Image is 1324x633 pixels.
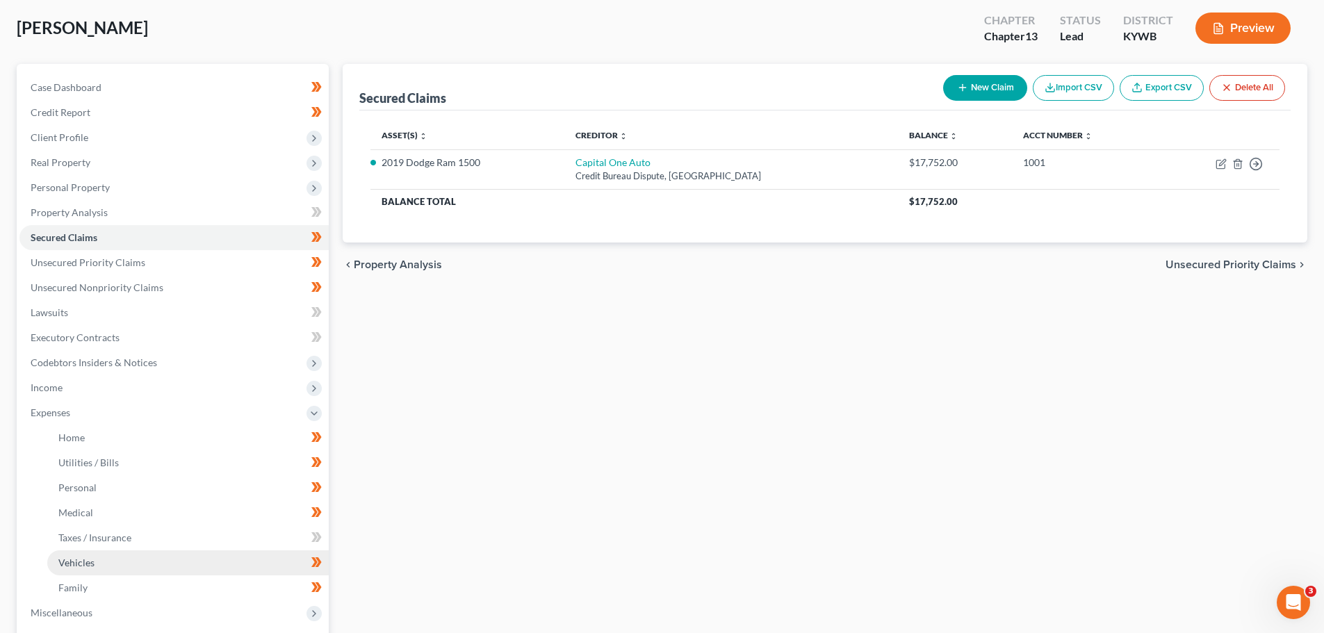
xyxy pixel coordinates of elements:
[31,181,110,193] span: Personal Property
[31,131,88,143] span: Client Profile
[1296,259,1307,270] i: chevron_right
[1166,259,1307,270] button: Unsecured Priority Claims chevron_right
[58,582,88,593] span: Family
[949,132,958,140] i: unfold_more
[343,259,442,270] button: chevron_left Property Analysis
[419,132,427,140] i: unfold_more
[58,532,131,543] span: Taxes / Insurance
[31,81,101,93] span: Case Dashboard
[909,130,958,140] a: Balance unfold_more
[31,231,97,243] span: Secured Claims
[909,156,1001,170] div: $17,752.00
[1209,75,1285,101] button: Delete All
[1123,28,1173,44] div: KYWB
[58,431,85,443] span: Home
[47,575,329,600] a: Family
[31,331,120,343] span: Executory Contracts
[31,106,90,118] span: Credit Report
[370,189,898,214] th: Balance Total
[19,225,329,250] a: Secured Claims
[47,475,329,500] a: Personal
[575,156,651,168] a: Capital One Auto
[47,500,329,525] a: Medical
[31,256,145,268] span: Unsecured Priority Claims
[1123,13,1173,28] div: District
[943,75,1027,101] button: New Claim
[31,381,63,393] span: Income
[31,281,163,293] span: Unsecured Nonpriority Claims
[31,607,92,618] span: Miscellaneous
[1023,156,1148,170] div: 1001
[1166,259,1296,270] span: Unsecured Priority Claims
[19,300,329,325] a: Lawsuits
[354,259,442,270] span: Property Analysis
[382,130,427,140] a: Asset(s) unfold_more
[58,507,93,518] span: Medical
[31,206,108,218] span: Property Analysis
[47,425,329,450] a: Home
[984,13,1038,28] div: Chapter
[58,557,95,568] span: Vehicles
[31,156,90,168] span: Real Property
[31,306,68,318] span: Lawsuits
[47,525,329,550] a: Taxes / Insurance
[47,550,329,575] a: Vehicles
[1060,13,1101,28] div: Status
[1023,130,1093,140] a: Acct Number unfold_more
[31,356,157,368] span: Codebtors Insiders & Notices
[1084,132,1093,140] i: unfold_more
[619,132,628,140] i: unfold_more
[17,17,148,38] span: [PERSON_NAME]
[58,482,97,493] span: Personal
[1060,28,1101,44] div: Lead
[47,450,329,475] a: Utilities / Bills
[343,259,354,270] i: chevron_left
[909,196,958,207] span: $17,752.00
[1195,13,1291,44] button: Preview
[58,457,119,468] span: Utilities / Bills
[19,100,329,125] a: Credit Report
[19,250,329,275] a: Unsecured Priority Claims
[31,406,70,418] span: Expenses
[1277,586,1310,619] iframe: Intercom live chat
[359,90,446,106] div: Secured Claims
[984,28,1038,44] div: Chapter
[19,200,329,225] a: Property Analysis
[1033,75,1114,101] button: Import CSV
[1120,75,1204,101] a: Export CSV
[19,75,329,100] a: Case Dashboard
[575,130,628,140] a: Creditor unfold_more
[382,156,553,170] li: 2019 Dodge Ram 1500
[19,325,329,350] a: Executory Contracts
[19,275,329,300] a: Unsecured Nonpriority Claims
[1305,586,1316,597] span: 3
[1025,29,1038,42] span: 13
[575,170,887,183] div: Credit Bureau Dispute, [GEOGRAPHIC_DATA]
